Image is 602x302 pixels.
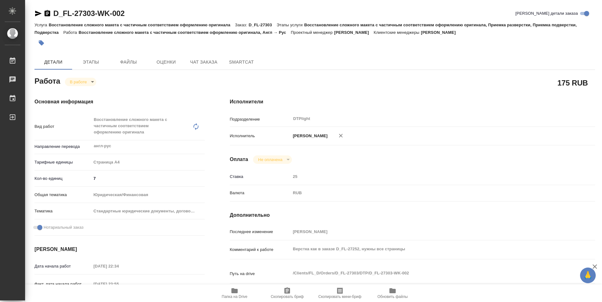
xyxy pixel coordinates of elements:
[151,58,181,66] span: Оценки
[378,294,408,299] span: Обновить файлы
[421,30,460,35] p: [PERSON_NAME]
[44,224,83,231] span: Нотариальный заказ
[230,229,291,235] p: Последнее изменение
[76,58,106,66] span: Этапы
[249,23,277,27] p: D_FL-27303
[314,284,366,302] button: Скопировать мини-бриф
[334,129,348,143] button: Удалить исполнителя
[34,23,577,35] p: Восстановление сложного макета с частичным соответствием оформлению оригинала, Приемка разверстки...
[366,284,419,302] button: Обновить файлы
[34,159,91,165] p: Тарифные единицы
[49,23,235,27] p: Восстановление сложного макета с частичным соответствием оформлению оригинала
[91,174,205,183] input: ✎ Введи что-нибудь
[34,98,205,106] h4: Основная информация
[291,30,334,35] p: Проектный менеджер
[208,284,261,302] button: Папка на Drive
[34,192,91,198] p: Общая тематика
[34,143,91,150] p: Направление перевода
[557,77,588,88] h2: 175 RUB
[230,116,291,122] p: Подразделение
[230,190,291,196] p: Валюта
[34,36,48,50] button: Добавить тэг
[34,263,91,269] p: Дата начала работ
[34,175,91,182] p: Кол-во единиц
[222,294,247,299] span: Папка на Drive
[235,23,249,27] p: Заказ:
[580,268,596,283] button: 🙏
[91,190,205,200] div: Юридическая/Финансовая
[38,58,68,66] span: Детали
[63,30,79,35] p: Работа
[65,78,96,86] div: В работе
[256,157,284,162] button: Не оплачена
[374,30,421,35] p: Клиентские менеджеры
[91,262,146,271] input: Пустое поле
[79,30,291,35] p: Восстановление сложного макета с частичным соответствием оформлению оригинала, Англ → Рус
[34,23,49,27] p: Услуга
[34,208,91,214] p: Тематика
[291,188,565,198] div: RUB
[583,269,593,282] span: 🙏
[318,294,361,299] span: Скопировать мини-бриф
[230,133,291,139] p: Исполнитель
[34,246,205,253] h4: [PERSON_NAME]
[114,58,144,66] span: Файлы
[230,98,595,106] h4: Исполнители
[34,123,91,130] p: Вид работ
[230,247,291,253] p: Комментарий к работе
[44,10,51,17] button: Скопировать ссылку
[53,9,124,18] a: D_FL-27303-WK-002
[68,79,89,85] button: В работе
[261,284,314,302] button: Скопировать бриф
[91,157,205,168] div: Страница А4
[334,30,374,35] p: [PERSON_NAME]
[291,227,565,236] input: Пустое поле
[230,156,248,163] h4: Оплата
[253,155,292,164] div: В работе
[230,271,291,277] p: Путь на drive
[91,206,205,216] div: Стандартные юридические документы, договоры, уставы
[34,281,91,287] p: Факт. дата начала работ
[230,174,291,180] p: Ставка
[189,58,219,66] span: Чат заказа
[34,10,42,17] button: Скопировать ссылку для ЯМессенджера
[34,75,60,86] h2: Работа
[515,10,578,17] span: [PERSON_NAME] детали заказа
[291,133,328,139] p: [PERSON_NAME]
[271,294,304,299] span: Скопировать бриф
[291,268,565,279] textarea: /Clients/FL_D/Orders/D_FL-27303/DTP/D_FL-27303-WK-002
[277,23,304,27] p: Этапы услуги
[291,172,565,181] input: Пустое поле
[91,279,146,289] input: Пустое поле
[230,211,595,219] h4: Дополнительно
[226,58,256,66] span: SmartCat
[291,244,565,254] textarea: Верстка как в заказе D_FL-27252, нужны все страницы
